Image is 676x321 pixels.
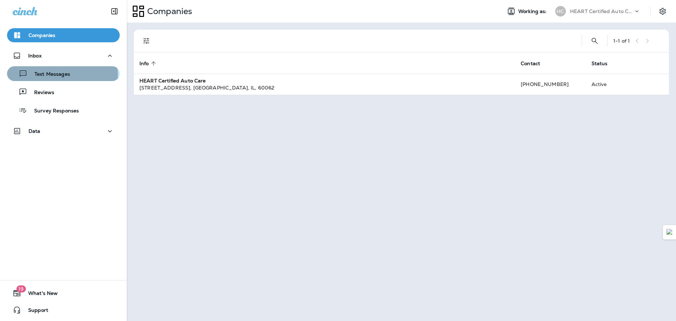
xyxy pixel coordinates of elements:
button: Filters [139,34,154,48]
button: Support [7,303,120,317]
span: 19 [16,285,26,292]
button: Data [7,124,120,138]
button: Search Companies [588,34,602,48]
p: HEART Certified Auto Care [570,8,633,14]
span: Working as: [518,8,548,14]
span: Status [591,61,608,67]
p: Reviews [27,89,54,96]
span: Status [591,60,617,67]
p: Companies [29,32,55,38]
p: Data [29,128,40,134]
div: [STREET_ADDRESS] , [GEOGRAPHIC_DATA] , IL , 60062 [139,84,509,91]
button: Reviews [7,85,120,99]
span: Info [139,60,158,67]
button: Survey Responses [7,103,120,118]
span: Contact [521,61,540,67]
td: Active [586,74,631,95]
span: Contact [521,60,549,67]
div: 1 - 1 of 1 [613,38,630,44]
strong: HEART Certified Auto Care [139,78,206,84]
button: 19What's New [7,286,120,300]
span: Info [139,61,149,67]
img: Detect Auto [666,229,673,235]
td: [PHONE_NUMBER] [515,74,586,95]
button: Collapse Sidebar [105,4,124,18]
button: Settings [656,5,669,18]
button: Companies [7,28,120,42]
button: Inbox [7,49,120,63]
p: Companies [144,6,192,17]
p: Text Messages [27,71,70,78]
span: What's New [21,290,58,299]
p: Survey Responses [27,108,79,115]
div: HC [555,6,566,17]
span: Support [21,307,48,316]
p: Inbox [28,53,42,58]
button: Text Messages [7,66,120,81]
